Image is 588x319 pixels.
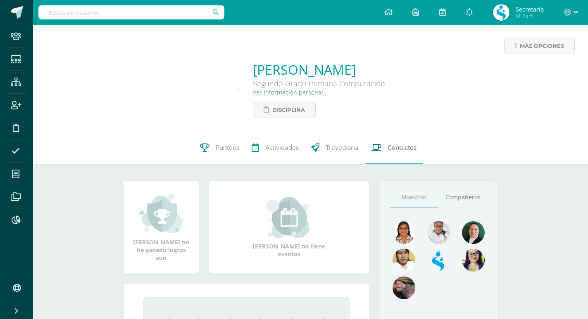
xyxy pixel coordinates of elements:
[132,193,190,262] div: [PERSON_NAME] no ha ganado logros aún
[365,131,423,164] a: Contactos
[516,5,544,13] span: Secretaria
[520,38,564,54] span: Más opciones
[253,78,385,88] div: Segundo Grado Primaria Computación
[393,221,415,244] img: f2c4d5bdd298d4291b7e094bdd95e10f.png
[265,143,299,152] span: Actividades
[38,5,224,19] input: Busca un usuario...
[253,61,385,78] a: [PERSON_NAME]
[493,4,509,21] img: 7ca4a2cca2c7d0437e787d4b01e06a03.png
[393,249,415,272] img: 743c221b2f78654ec5bcda6354bedd81.png
[462,249,485,272] img: d36bf34c497041fd89f62579a074374b.png
[438,187,487,208] a: Compañeros
[253,102,316,118] a: Disciplina
[216,143,239,152] span: Punteos
[272,102,305,118] span: Disciplina
[388,143,417,152] span: Contactos
[305,131,365,164] a: Trayectoria
[139,193,184,234] img: achievement_small.png
[427,221,450,244] img: 0cff4dfa596be50c094d4c45a6b93976.png
[462,221,485,244] img: 33bdadbaf66adfa63d82f00816de8fa0.png
[427,249,450,272] img: c5fe0469be3a46ca47ac08ac60c07671.png
[390,187,438,208] a: Maestros
[248,197,331,258] div: [PERSON_NAME] no tiene eventos
[194,131,245,164] a: Punteos
[253,88,328,96] a: Ver información personal...
[516,12,544,19] span: Mi Perfil
[245,131,305,164] a: Actividades
[267,197,312,238] img: event_small.png
[393,276,415,299] img: dd4f9f5a85a25b2046f1cbec49671790.png
[504,38,575,54] a: Más opciones
[326,143,359,152] span: Trayectoria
